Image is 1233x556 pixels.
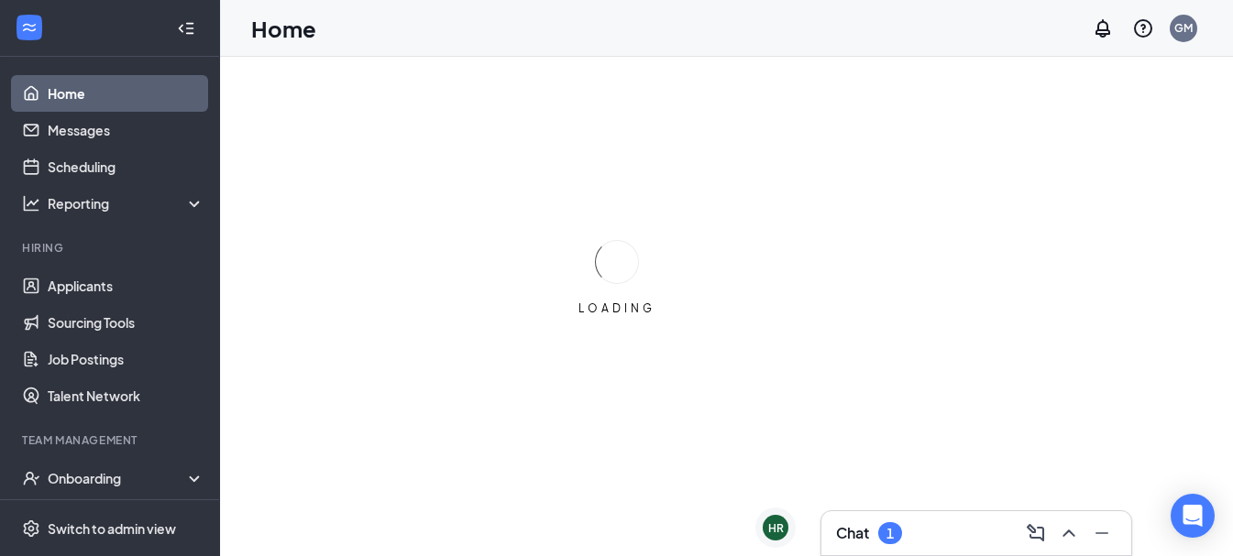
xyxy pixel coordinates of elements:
div: Hiring [22,240,201,256]
h3: Chat [836,523,869,543]
button: Minimize [1087,518,1117,548]
button: ComposeMessage [1021,518,1051,548]
h1: Home [251,13,316,44]
a: Home [48,75,204,112]
svg: Notifications [1092,17,1114,39]
div: Switch to admin view [48,519,176,538]
div: 1 [886,526,894,541]
svg: QuestionInfo [1132,17,1154,39]
svg: Settings [22,519,40,538]
svg: Analysis [22,194,40,213]
svg: Minimize [1091,522,1113,544]
button: ChevronUp [1054,518,1084,548]
div: LOADING [571,300,663,316]
div: HR [768,520,784,536]
svg: Collapse [177,19,195,38]
a: Applicants [48,267,204,304]
div: Team Management [22,432,201,448]
a: Messages [48,112,204,148]
div: GM [1174,20,1193,36]
div: Reporting [48,194,205,213]
a: Job Postings [48,341,204,377]
a: Talent Network [48,377,204,414]
svg: ChevronUp [1058,522,1080,544]
a: Sourcing Tools [48,304,204,341]
svg: WorkstreamLogo [20,18,39,37]
div: Open Intercom Messenger [1171,494,1215,538]
a: Team [48,496,204,533]
svg: UserCheck [22,469,40,487]
a: Scheduling [48,148,204,185]
svg: ComposeMessage [1025,522,1047,544]
div: Onboarding [48,469,189,487]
